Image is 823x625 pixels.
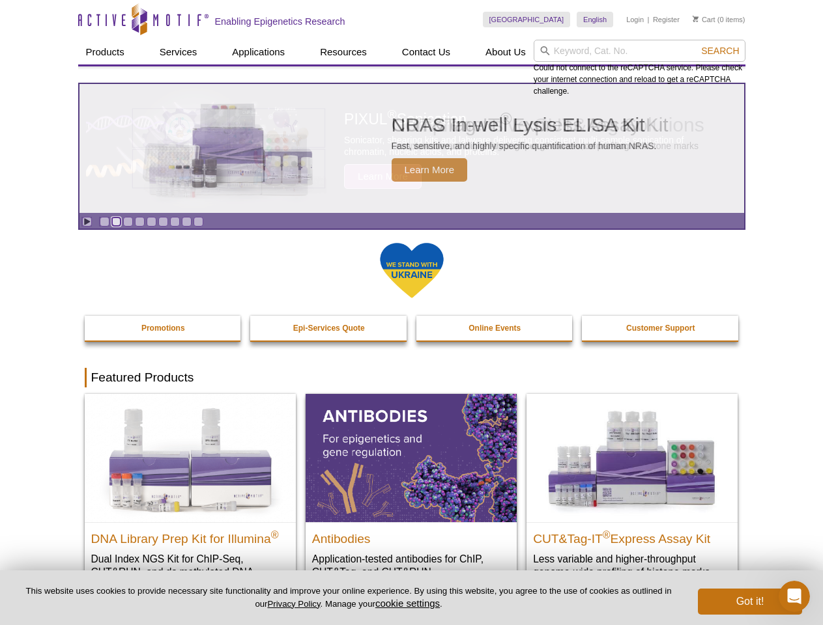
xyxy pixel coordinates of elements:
[779,581,810,612] iframe: Intercom live chat
[653,15,680,24] a: Register
[626,324,695,333] strong: Customer Support
[534,40,745,97] div: Could not connect to the reCAPTCHA service. Please check your internet connection and reload to g...
[135,217,145,227] a: Go to slide 4
[527,394,738,521] img: CUT&Tag-IT® Express Assay Kit
[394,40,458,64] a: Contact Us
[141,324,185,333] strong: Promotions
[111,217,121,227] a: Go to slide 2
[182,217,192,227] a: Go to slide 8
[79,84,744,213] a: NRAS In-well Lysis ELISA Kit NRAS In-well Lysis ELISA Kit Fast, sensitive, and highly specific qu...
[392,115,657,135] h2: NRAS In-well Lysis ELISA Kit
[170,217,180,227] a: Go to slide 7
[469,324,521,333] strong: Online Events
[693,12,745,27] li: (0 items)
[82,217,92,227] a: Toggle autoplay
[483,12,571,27] a: [GEOGRAPHIC_DATA]
[527,394,738,591] a: CUT&Tag-IT® Express Assay Kit CUT&Tag-IT®Express Assay Kit Less variable and higher-throughput ge...
[21,585,676,610] p: This website uses cookies to provide necessary site functionality and improve your online experie...
[626,15,644,24] a: Login
[215,16,345,27] h2: Enabling Epigenetics Research
[224,40,293,64] a: Applications
[478,40,534,64] a: About Us
[250,316,408,340] a: Epi-Services Quote
[416,316,574,340] a: Online Events
[293,324,365,333] strong: Epi-Services Quote
[582,316,740,340] a: Customer Support
[85,368,739,387] h2: Featured Products
[392,140,657,152] p: Fast, sensitive, and highly specific quantification of human NRAS.
[158,217,168,227] a: Go to slide 6
[100,217,109,227] a: Go to slide 1
[577,12,613,27] a: English
[85,394,296,521] img: DNA Library Prep Kit for Illumina
[152,40,205,64] a: Services
[379,242,444,299] img: We Stand With Ukraine
[312,526,510,546] h2: Antibodies
[697,45,743,57] button: Search
[698,589,802,615] button: Got it!
[91,526,289,546] h2: DNA Library Prep Kit for Illumina
[693,15,715,24] a: Cart
[306,394,517,521] img: All Antibodies
[123,217,133,227] a: Go to slide 3
[194,217,203,227] a: Go to slide 9
[693,16,699,22] img: Your Cart
[85,316,242,340] a: Promotions
[603,529,611,540] sup: ®
[85,394,296,604] a: DNA Library Prep Kit for Illumina DNA Library Prep Kit for Illumina® Dual Index NGS Kit for ChIP-...
[78,40,132,64] a: Products
[312,40,375,64] a: Resources
[533,552,731,579] p: Less variable and higher-throughput genome-wide profiling of histone marks​.
[392,158,468,182] span: Learn More
[271,529,279,540] sup: ®
[312,552,510,579] p: Application-tested antibodies for ChIP, CUT&Tag, and CUT&RUN.
[147,217,156,227] a: Go to slide 5
[534,40,745,62] input: Keyword, Cat. No.
[79,84,744,213] article: NRAS In-well Lysis ELISA Kit
[267,599,320,609] a: Privacy Policy
[306,394,517,591] a: All Antibodies Antibodies Application-tested antibodies for ChIP, CUT&Tag, and CUT&RUN.
[648,12,650,27] li: |
[131,104,326,193] img: NRAS In-well Lysis ELISA Kit
[701,46,739,56] span: Search
[533,526,731,546] h2: CUT&Tag-IT Express Assay Kit
[91,552,289,592] p: Dual Index NGS Kit for ChIP-Seq, CUT&RUN, and ds methylated DNA assays.
[375,598,440,609] button: cookie settings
